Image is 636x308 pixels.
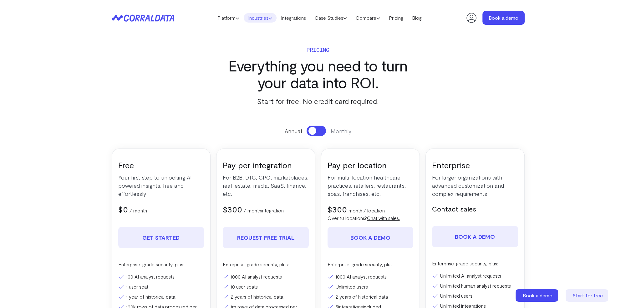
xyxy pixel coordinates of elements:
h5: Contact sales [432,204,518,213]
p: Your first step to unlocking AI-powered insights, free and effortlessly [118,173,204,198]
a: Integrations [277,13,310,23]
a: Book a demo [482,11,525,25]
span: Monthly [331,127,351,135]
h3: Enterprise [432,160,518,170]
p: Enterprise-grade security, plus: [223,261,309,268]
a: REQUEST FREE TRIAL [223,227,309,248]
li: Unlimited human analyst requests [432,282,518,290]
span: $300 [328,204,347,214]
h3: Pay per location [328,160,414,170]
li: 1 user seat [118,283,204,290]
a: Compare [351,13,384,23]
p: Over 10 locations? [328,214,414,222]
a: Case Studies [310,13,351,23]
span: Book a demo [523,292,552,298]
p: month / location [349,207,385,214]
li: 2 years of historical data [223,293,309,300]
span: Annual [285,127,302,135]
span: $0 [118,204,128,214]
a: integration [261,207,284,213]
a: Book a demo [516,289,559,302]
a: Blog [408,13,426,23]
p: Pricing [216,45,420,54]
h3: Everything you need to turn your data into ROI. [216,57,420,91]
p: / month [130,207,147,214]
p: Start for free. No credit card required. [216,96,420,107]
h3: Free [118,160,204,170]
a: Start for free [566,289,609,302]
p: For multi-location healthcare practices, retailers, restaurants, spas, franchises, etc. [328,173,414,198]
a: Platform [213,13,244,23]
span: Start for free [572,292,603,298]
p: For larger organizations with advanced customization and complex requirements [432,173,518,198]
li: 1 year of historical data [118,293,204,300]
p: For B2B, DTC, CPG, marketplaces, real-estate, media, SaaS, finance, etc. [223,173,309,198]
li: 100 AI analyst requests [118,273,204,280]
a: Industries [244,13,277,23]
p: Enterprise-grade security, plus: [432,260,518,267]
a: Chat with sales. [367,215,400,221]
a: Book a demo [328,227,414,248]
p: / month [244,207,284,214]
h3: Pay per integration [223,160,309,170]
li: 1000 AI analyst requests [223,273,309,280]
p: Enterprise-grade security, plus: [118,261,204,268]
li: Unlimited users [328,283,414,290]
li: 1000 AI analyst requests [328,273,414,280]
li: Unlimited AI analyst requests [432,272,518,279]
a: Book a demo [432,226,518,247]
li: 10 user seats [223,283,309,290]
p: Enterprise-grade security, plus: [328,261,414,268]
li: 2 years of historical data [328,293,414,300]
a: Pricing [384,13,408,23]
li: Unlimited users [432,292,518,300]
span: $300 [223,204,242,214]
a: Get Started [118,227,204,248]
